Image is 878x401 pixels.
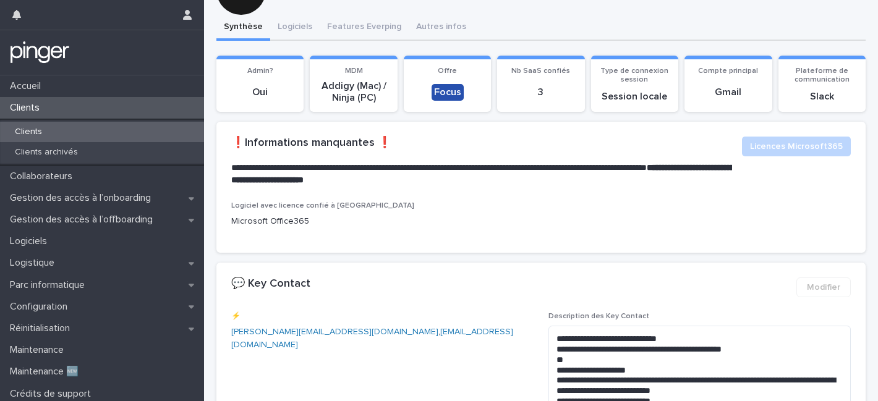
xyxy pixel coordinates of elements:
[5,366,88,378] p: Maintenance 🆕
[270,15,320,41] button: Logiciels
[795,67,850,83] span: Plateforme de communication
[231,313,241,320] span: ⚡️
[231,137,391,150] h2: ❗️Informations manquantes ❗️
[345,67,363,75] span: MDM
[247,67,273,75] span: Admin?
[698,67,758,75] span: Compte principal
[742,137,851,156] button: Licences Microsoft365
[786,91,858,103] p: Slack
[807,281,840,293] span: Modifier
[317,80,390,104] p: Addigy (Mac) / Ninja (PC)
[505,87,577,98] p: 3
[5,279,95,291] p: Parc informatique
[231,327,438,336] a: [PERSON_NAME][EMAIL_ADDRESS][DOMAIN_NAME]
[5,147,88,158] p: Clients archivés
[231,326,534,352] p: ,
[231,215,428,228] p: Microsoft Office365
[10,40,70,65] img: mTgBEunGTSyRkCgitkcU
[511,67,570,75] span: Nb SaaS confiés
[5,344,74,356] p: Maintenance
[5,388,101,400] p: Crédits de support
[5,127,52,137] p: Clients
[599,91,671,103] p: Session locale
[438,67,457,75] span: Offre
[796,277,851,297] button: Modifier
[224,87,296,98] p: Oui
[5,301,77,313] p: Configuration
[5,80,51,92] p: Accueil
[5,102,49,114] p: Clients
[692,87,764,98] p: Gmail
[320,15,409,41] button: Features Everping
[5,214,163,226] p: Gestion des accès à l’offboarding
[409,15,474,41] button: Autres infos
[548,313,649,320] span: Description des Key Contact
[432,84,464,101] div: Focus
[231,277,310,291] h2: 💬 Key Contact
[5,171,82,182] p: Collaborateurs
[750,140,843,153] span: Licences Microsoft365
[5,257,64,269] p: Logistique
[231,202,414,209] span: Logiciel avec licence confié à [GEOGRAPHIC_DATA]
[5,192,161,204] p: Gestion des accès à l’onboarding
[5,323,80,334] p: Réinitialisation
[5,235,57,247] p: Logiciels
[216,15,270,41] button: Synthèse
[600,67,668,83] span: Type de connexion session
